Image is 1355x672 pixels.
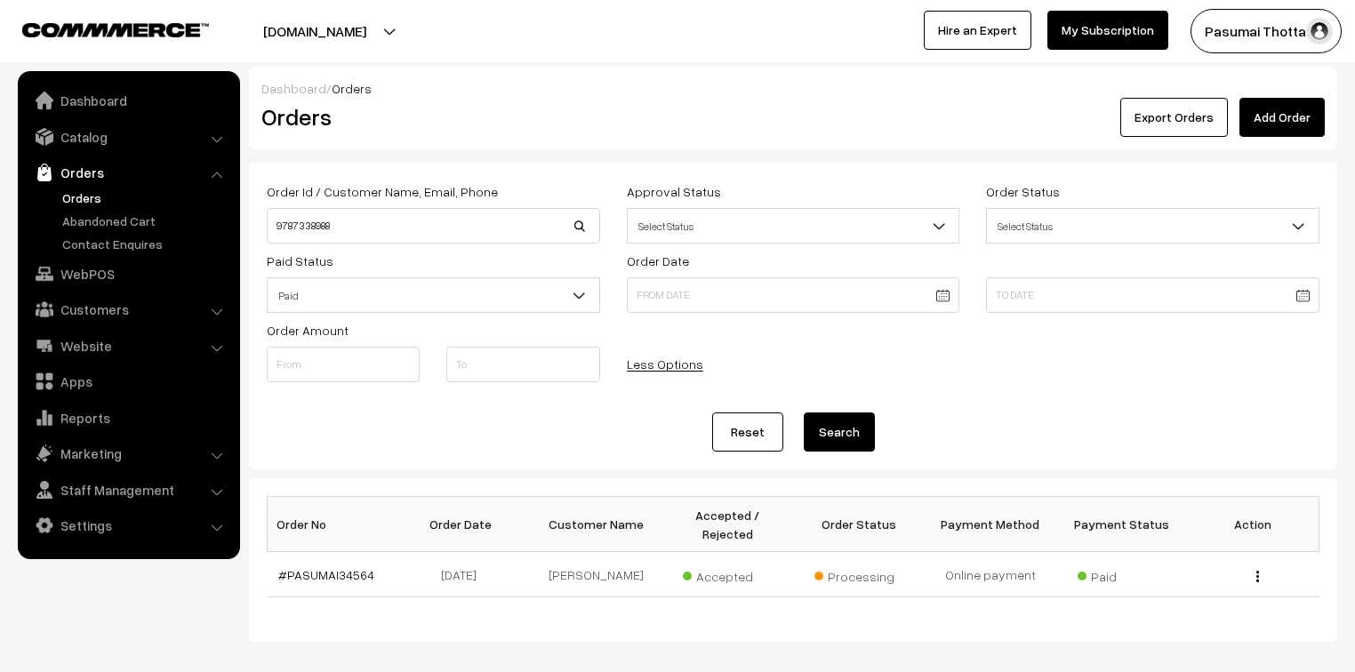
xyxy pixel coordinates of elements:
a: Reset [712,412,783,452]
span: Orders [332,81,372,96]
div: / [261,79,1325,98]
a: Settings [22,509,234,541]
span: Select Status [987,211,1319,242]
a: Apps [22,365,234,397]
span: Paid [268,280,599,311]
label: Order Status [986,182,1060,201]
label: Order Amount [267,321,349,340]
img: user [1306,18,1333,44]
input: To Date [986,277,1319,313]
a: WebPOS [22,258,234,290]
a: Contact Enquires [58,235,234,253]
a: Staff Management [22,474,234,506]
a: Hire an Expert [924,11,1031,50]
input: From Date [627,277,960,313]
a: Reports [22,402,234,434]
a: Dashboard [22,84,234,116]
span: Select Status [628,211,959,242]
a: Abandoned Cart [58,212,234,230]
span: Select Status [986,208,1319,244]
a: My Subscription [1047,11,1168,50]
th: Action [1188,497,1319,552]
a: #PASUMAI34564 [278,567,374,582]
th: Order Date [398,497,530,552]
label: Approval Status [627,182,721,201]
span: Select Status [627,208,960,244]
th: Order No [268,497,399,552]
td: Online payment [925,552,1056,597]
input: To [446,347,599,382]
a: Catalog [22,121,234,153]
a: Marketing [22,437,234,469]
label: Paid Status [267,252,333,270]
button: Search [804,412,875,452]
a: Dashboard [261,81,326,96]
a: Website [22,330,234,362]
a: Customers [22,293,234,325]
th: Accepted / Rejected [661,497,793,552]
span: Paid [1078,563,1167,586]
label: Order Date [627,252,689,270]
a: COMMMERCE [22,18,178,39]
img: Menu [1256,571,1259,582]
input: From [267,347,420,382]
a: Orders [22,156,234,188]
th: Customer Name [530,497,661,552]
a: Orders [58,188,234,207]
a: Add Order [1239,98,1325,137]
button: Pasumai Thotta… [1191,9,1342,53]
td: [DATE] [398,552,530,597]
a: Less Options [627,356,703,372]
th: Payment Status [1056,497,1188,552]
th: Payment Method [925,497,1056,552]
input: Order Id / Customer Name / Customer Email / Customer Phone [267,208,600,244]
span: Processing [814,563,903,586]
td: [PERSON_NAME] [530,552,661,597]
h2: Orders [261,103,598,131]
img: COMMMERCE [22,23,209,36]
span: Accepted [683,563,772,586]
button: [DOMAIN_NAME] [201,9,429,53]
button: Export Orders [1120,98,1228,137]
span: Paid [267,277,600,313]
label: Order Id / Customer Name, Email, Phone [267,182,498,201]
th: Order Status [793,497,925,552]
